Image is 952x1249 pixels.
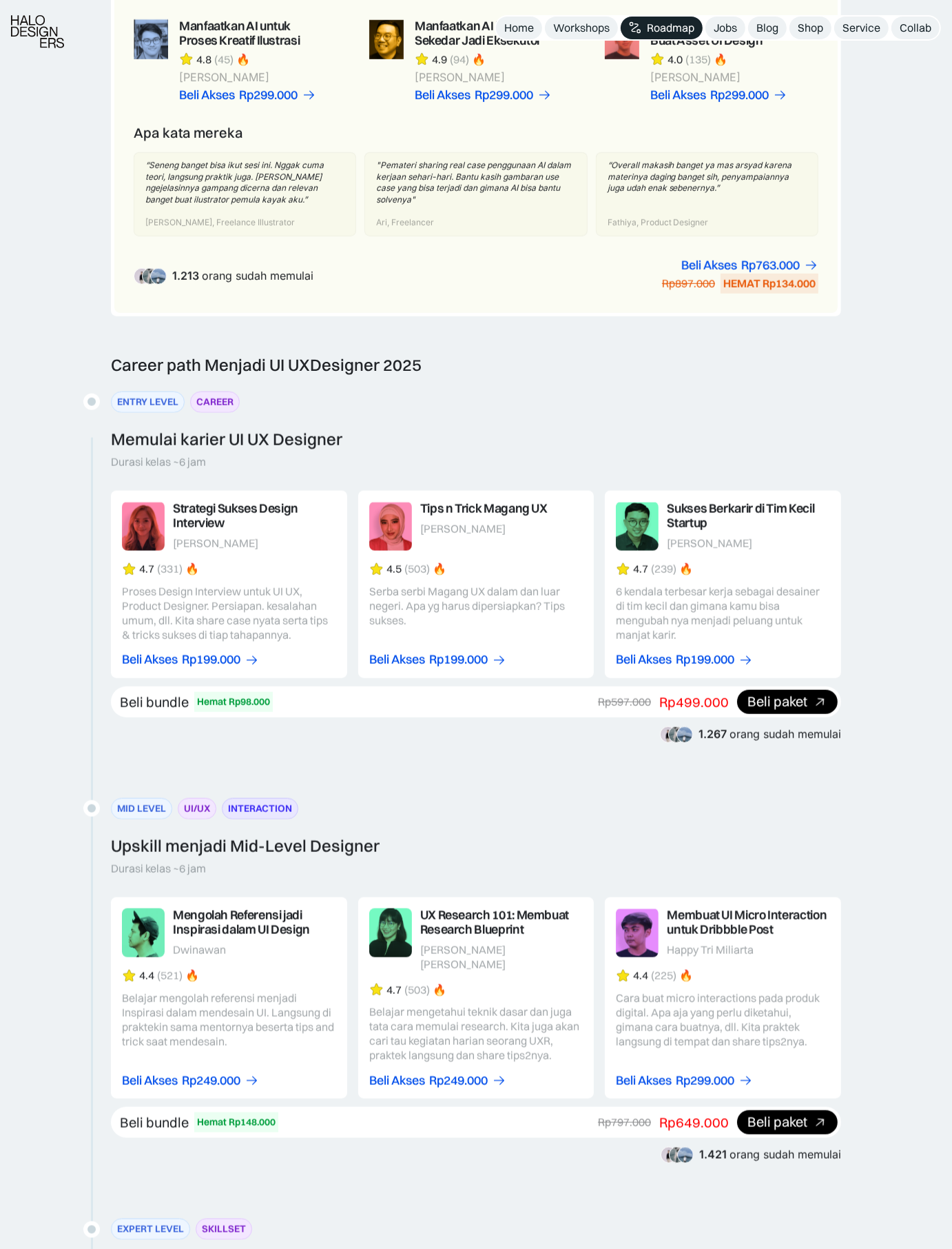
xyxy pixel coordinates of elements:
div: Beli Akses [369,1074,425,1088]
div: Beli Akses [681,258,737,273]
a: Workshops [545,17,618,39]
div: [PERSON_NAME] [415,71,505,84]
a: Beli AksesRp249.000 [369,1074,506,1088]
div: 🔥 [433,562,446,576]
span: 1.421 [699,1148,727,1161]
div: Rp199.000 [182,653,240,667]
div: Upskill menjadi Mid-Level Designer [111,836,380,856]
div: Beli Akses [616,653,672,667]
div: Sukses Berkarir di Tim Kecil Startup [667,502,830,531]
div: (225) [651,968,676,983]
div: 4.0 [668,52,683,67]
div: 4.7 [386,983,402,997]
div: Strategi Sukses Design Interview [173,502,336,531]
a: Roadmap [621,17,703,39]
div: [PERSON_NAME] [650,71,741,84]
a: Beli AksesRp299.000 [650,88,787,103]
div: Beli bundle [120,1114,189,1132]
div: Beli Akses [122,1074,178,1088]
div: Shop [798,21,823,35]
div: Serba serbi Magang UX dalam dan luar negeri. Apa yg harus dipersiapkan? Tips sukses. [369,585,583,627]
div: Beli Akses [179,88,235,103]
div: Manfaatkan AI untuk Buat Asset UI Design [650,19,788,48]
div: Rp649.000 [659,1114,729,1132]
div: SKILLSET [202,1222,246,1237]
div: (45) [214,52,234,67]
div: Manfaatkan AI Biar Gak Sekedar Jadi Eksekutor [415,19,552,48]
div: Rp897.000 [662,276,715,291]
div: Beli bundle [120,693,189,711]
div: MID LEVEL [117,802,166,816]
div: 🔥 [472,52,486,67]
div: ENTRY LEVEL [117,395,178,409]
div: [PERSON_NAME] [173,536,258,551]
div: Career path Menjadi UI UX [111,355,422,375]
div: "Pemateri sharing real case penggunaan AI dalam kerjaan sehari-hari. Bantu kasih gambaran use cas... [376,160,575,206]
div: (521) [157,968,183,983]
div: Roadmap [647,21,694,35]
a: Beli bundleHemat Rp148.000Rp797.000Rp649.000Beli paket [111,1107,841,1138]
div: Membuat UI Micro Interaction untuk Dribbble Post [667,908,830,937]
a: Service [834,17,889,39]
div: “Overall makasih banget ya mas arsyad karena materinya daging banget sih, penyampaiannya juga uda... [608,160,807,194]
div: 🔥 [236,52,250,67]
a: Beli AksesRp199.000 [616,653,753,667]
div: Beli Akses [369,653,425,667]
div: Proses Design Interview untuk UI UX, Product Designer. Persiapan. kesalahan umum, dll. Kita share... [122,585,336,642]
div: [PERSON_NAME] [179,71,269,84]
div: (135) [685,52,711,67]
div: Rp199.000 [676,653,734,667]
a: Blog [748,17,787,39]
div: Belajar mengetahui teknik dasar dan juga tata cara memulai research. Kita juga akan cari tau kegi... [369,1005,583,1062]
div: Apa kata mereka [134,125,243,141]
div: 🔥 [679,968,693,983]
div: Dwinawan [173,943,226,957]
a: Beli AksesRp299.000 [616,1074,753,1088]
div: 4.7 [139,562,154,576]
div: Beli Akses [650,88,706,103]
div: 4.8 [196,52,211,67]
div: Cara buat micro interactions pada produk digital. Apa aja yang perlu diketahui, gimana cara buatn... [616,991,830,1048]
div: Rp797.000 [598,1115,651,1130]
div: Rp249.000 [429,1074,488,1088]
div: Jobs [714,21,737,35]
div: 🔥 [433,983,446,997]
div: Workshops [553,21,610,35]
div: Beli Akses [616,1074,672,1088]
div: Rp499.000 [659,693,729,711]
a: Beli AksesRp199.000 [122,653,259,667]
div: Home [504,21,534,35]
div: 🔥 [185,562,199,576]
div: 4.4 [633,968,648,983]
div: EXPERT LEVEL [117,1222,184,1237]
a: Beli bundleHemat Rp98.000Rp597.000Rp499.000Beli paket [111,687,841,718]
a: Beli AksesRp763.000 [681,258,818,273]
div: Fathiya, Product Designer [608,217,709,229]
div: Durasi kelas ~6 jam [111,862,206,876]
div: 6 kendala terbesar kerja sebagai desainer di tim kecil dan gimana kamu bisa mengubah nya menjadi ... [616,585,830,642]
div: [PERSON_NAME] [420,522,506,536]
div: Rp597.000 [598,695,651,709]
div: 4.4 [139,968,154,983]
div: (503) [404,562,430,576]
div: “Seneng banget bisa ikut sesi ini. Nggak cuma teori, langsung praktik juga. [PERSON_NAME] ngejela... [145,160,344,206]
div: [PERSON_NAME], Freelance Illustrator [145,217,295,229]
div: Rp299.000 [475,88,533,103]
span: 1.213 [172,269,199,283]
div: orang sudah memulai [699,728,841,741]
div: Durasi kelas ~6 jam [111,455,206,469]
div: Rp249.000 [182,1074,240,1088]
div: Memulai karier UI UX Designer [111,429,342,449]
div: Belajar mengolah referensi menjadi Inspirasi dalam mendesain UI. Langsung di praktekin sama mento... [122,991,336,1048]
span: Designer 2025 [310,354,422,375]
a: Beli AksesRp199.000 [369,653,506,667]
div: CAREER [196,395,234,409]
div: HEMAT Rp134.000 [723,276,816,291]
div: Beli paket [747,695,807,709]
div: (331) [157,562,183,576]
div: Beli Akses [122,653,178,667]
div: Ari, Freelancer [376,217,434,229]
a: Beli AksesRp299.000 [415,88,552,103]
div: Tips n Trick Magang UX [420,502,548,516]
div: Beli paket [747,1115,807,1130]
